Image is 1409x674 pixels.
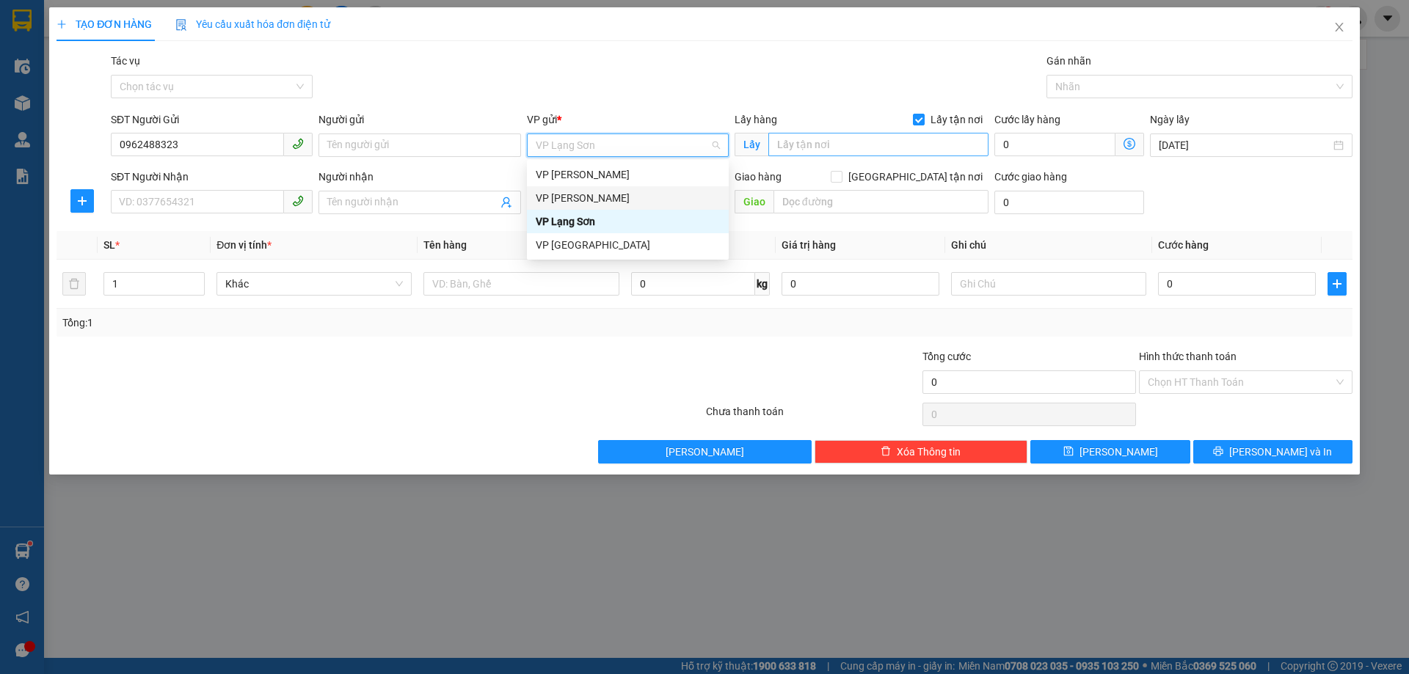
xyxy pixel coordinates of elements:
span: plus [71,195,93,207]
span: plus [1328,278,1346,290]
span: Xóa Thông tin [897,444,961,460]
div: SĐT Người Nhận [111,169,313,185]
div: VP [PERSON_NAME] [536,166,720,183]
div: Chưa thanh toán [704,403,921,429]
button: Close [1319,7,1360,48]
span: Khác [225,273,403,295]
span: [PERSON_NAME] [666,444,744,460]
span: printer [1213,446,1223,458]
div: VP Lạng Sơn [527,210,729,233]
button: save[PERSON_NAME] [1030,440,1190,464]
div: SĐT Người Gửi [111,111,313,128]
div: VP Minh Khai [527,186,729,210]
span: SL [103,239,115,251]
div: Người nhận [318,169,520,185]
span: Tên hàng [423,239,467,251]
button: [PERSON_NAME] [598,440,812,464]
input: Dọc đường [773,190,989,213]
input: VD: Bàn, Ghế [423,272,619,296]
button: plus [1328,272,1347,296]
div: VP Lạng Sơn [536,213,720,230]
input: Cước lấy hàng [994,133,1115,156]
span: Lấy [735,133,768,156]
div: VP gửi [527,111,729,128]
span: TẠO ĐƠN HÀNG [57,18,152,30]
input: Ghi Chú [951,272,1146,296]
span: Lấy hàng [735,114,777,125]
button: deleteXóa Thông tin [815,440,1028,464]
span: delete [881,446,891,458]
div: VP Hà Nội [527,233,729,257]
span: kg [755,272,770,296]
span: Yêu cầu xuất hóa đơn điện tử [175,18,330,30]
label: Ngày lấy [1150,114,1190,125]
input: Ngày lấy [1159,137,1330,153]
span: [PERSON_NAME] [1079,444,1158,460]
button: plus [70,189,94,213]
button: printer[PERSON_NAME] và In [1193,440,1352,464]
div: VP [GEOGRAPHIC_DATA] [536,237,720,253]
span: phone [292,138,304,150]
button: delete [62,272,86,296]
span: user-add [500,197,512,208]
th: Ghi chú [945,231,1152,260]
span: Lấy tận nơi [925,111,989,128]
label: Hình thức thanh toán [1139,351,1237,362]
span: phone [292,195,304,207]
span: VP Lạng Sơn [536,134,720,156]
label: Tác vụ [111,55,140,67]
div: Người gửi [318,111,520,128]
label: Cước lấy hàng [994,114,1060,125]
span: close [1333,21,1345,33]
span: Tổng cước [922,351,971,362]
span: save [1063,446,1074,458]
span: Giao hàng [735,171,782,183]
span: Đơn vị tính [216,239,272,251]
label: Gán nhãn [1046,55,1091,67]
div: Tổng: 1 [62,315,544,331]
label: Cước giao hàng [994,171,1067,183]
input: Cước giao hàng [994,191,1144,214]
img: icon [175,19,187,31]
span: dollar-circle [1124,138,1135,150]
span: Cước hàng [1158,239,1209,251]
span: [PERSON_NAME] và In [1229,444,1332,460]
span: Giá trị hàng [782,239,836,251]
span: plus [57,19,67,29]
span: [GEOGRAPHIC_DATA] tận nơi [842,169,989,185]
div: VP [PERSON_NAME] [536,190,720,206]
input: 0 [782,272,939,296]
input: Lấy tận nơi [768,133,989,156]
span: Giao [735,190,773,213]
div: VP Cao Bằng [527,163,729,186]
